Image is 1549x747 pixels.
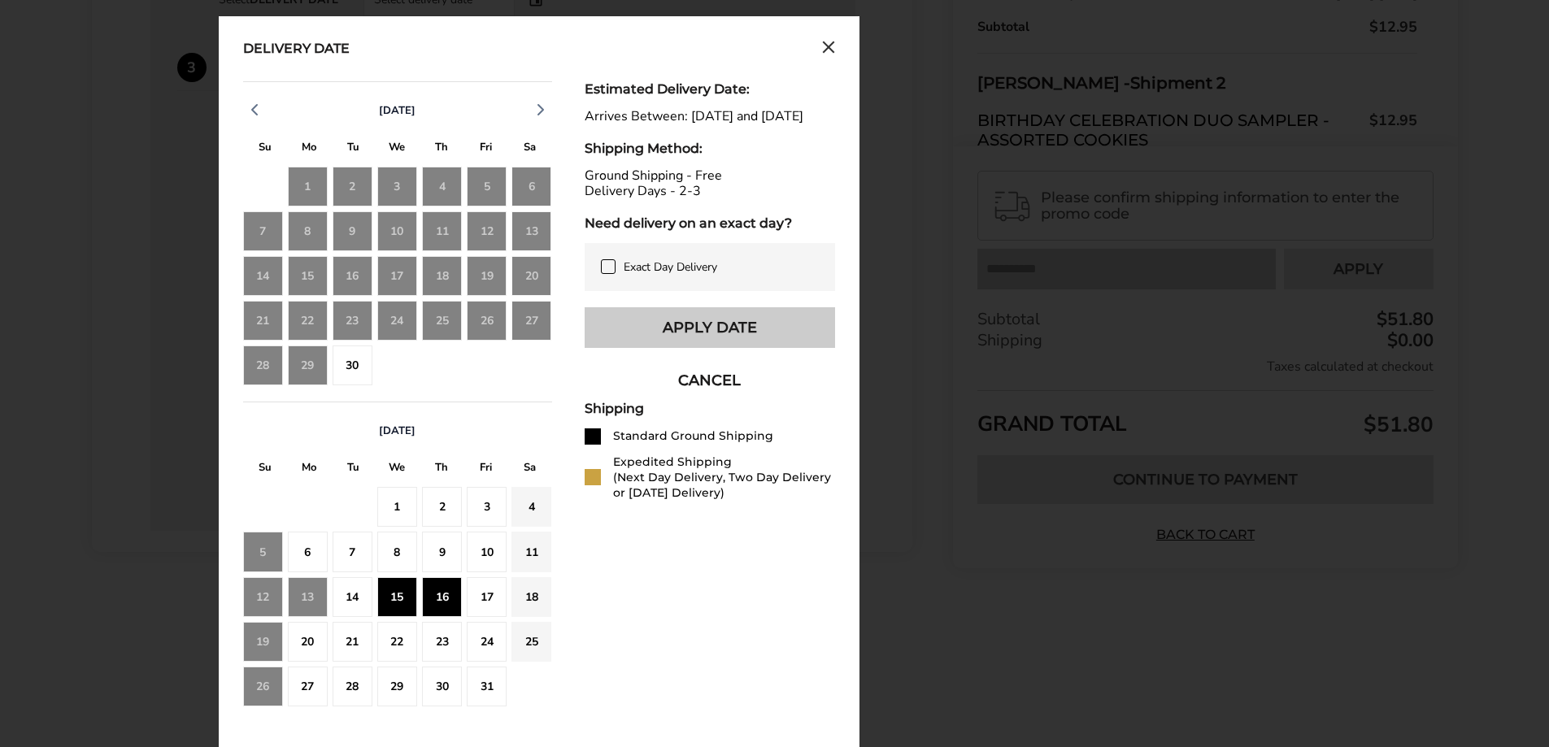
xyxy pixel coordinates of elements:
div: W [375,457,419,482]
div: S [243,457,287,482]
div: Shipping [585,401,835,416]
div: F [463,137,507,162]
div: Standard Ground Shipping [613,428,773,444]
div: F [463,457,507,482]
button: CANCEL [585,360,835,401]
div: Estimated Delivery Date: [585,81,835,97]
button: Close calendar [822,41,835,59]
button: [DATE] [372,103,422,118]
div: Arrives Between: [DATE] and [DATE] [585,109,835,124]
div: Ground Shipping - Free Delivery Days - 2-3 [585,168,835,199]
div: Expedited Shipping (Next Day Delivery, Two Day Delivery or [DATE] Delivery) [613,454,835,501]
div: Delivery Date [243,41,350,59]
div: Shipping Method: [585,141,835,156]
div: T [331,137,375,162]
div: T [331,457,375,482]
div: S [507,457,551,482]
button: Apply Date [585,307,835,348]
span: [DATE] [379,423,416,438]
div: M [287,137,331,162]
button: [DATE] [372,423,422,438]
span: [DATE] [379,103,416,118]
span: Exact Day Delivery [624,259,717,275]
div: S [507,137,551,162]
div: Need delivery on an exact day? [585,215,835,231]
div: S [243,137,287,162]
div: W [375,137,419,162]
div: T [420,457,463,482]
div: M [287,457,331,482]
div: T [420,137,463,162]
